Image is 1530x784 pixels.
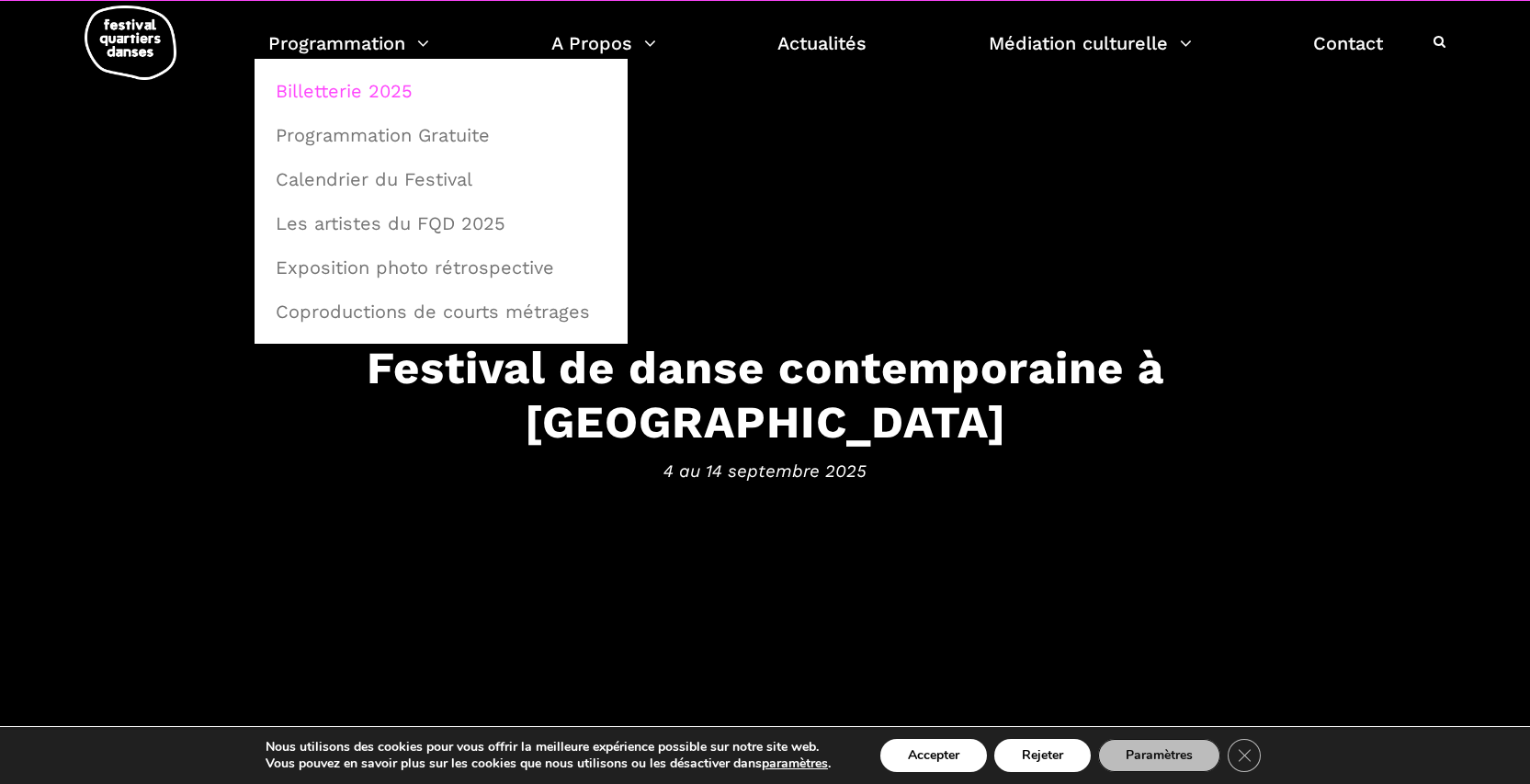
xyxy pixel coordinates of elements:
[1313,28,1383,59] a: Contact
[85,6,176,80] img: logo-fqd-med
[1098,739,1220,772] button: Paramètres
[268,28,429,59] a: Programmation
[265,158,618,200] a: Calendrier du Festival
[265,114,618,156] a: Programmation Gratuite
[989,28,1192,59] a: Médiation culturelle
[266,756,831,772] p: Vous pouvez en savoir plus sur les cookies que nous utilisons ou les désactiver dans .
[265,202,618,244] a: Les artistes du FQD 2025
[266,739,831,756] p: Nous utilisons des cookies pour vous offrir la meilleure expérience possible sur notre site web.
[265,70,618,112] a: Billetterie 2025
[1228,739,1261,772] button: Close GDPR Cookie Banner
[196,340,1335,449] h3: Festival de danse contemporaine à [GEOGRAPHIC_DATA]
[196,458,1335,485] span: 4 au 14 septembre 2025
[880,739,987,772] button: Accepter
[994,739,1091,772] button: Rejeter
[777,28,867,59] a: Actualités
[762,756,828,772] button: paramètres
[265,246,618,289] a: Exposition photo rétrospective
[551,28,656,59] a: A Propos
[265,290,618,333] a: Coproductions de courts métrages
